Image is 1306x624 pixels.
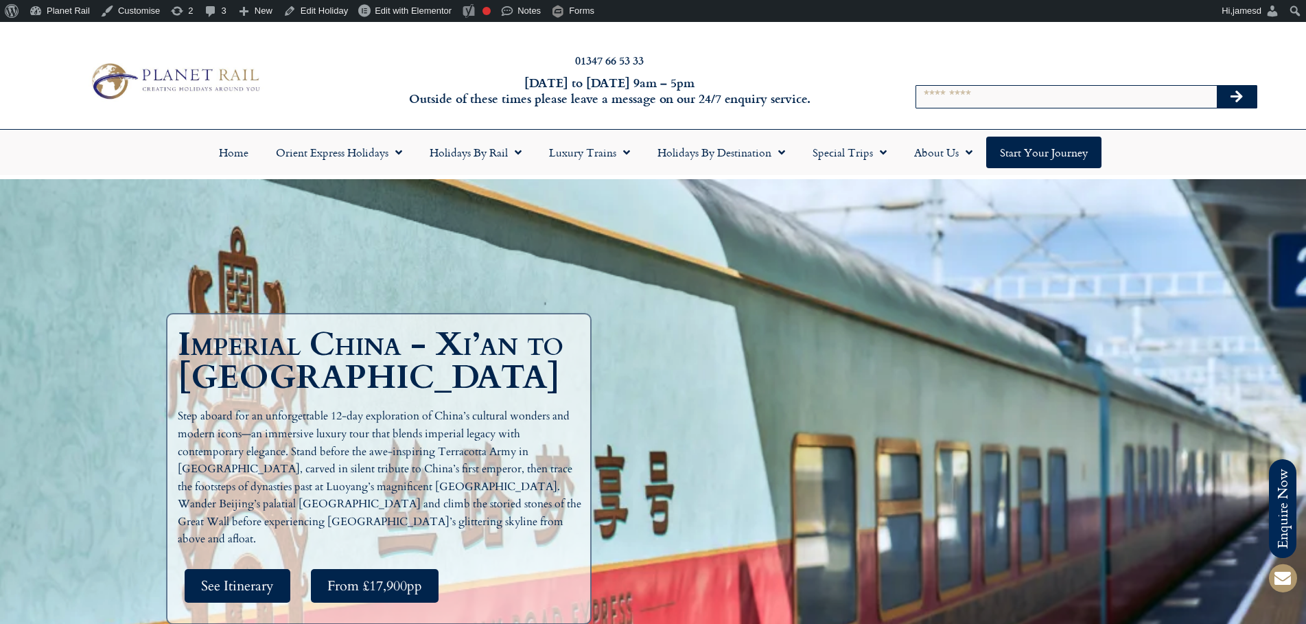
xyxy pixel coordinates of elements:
nav: Menu [7,137,1299,168]
h6: [DATE] to [DATE] 9am – 5pm Outside of these times please leave a message on our 24/7 enquiry serv... [351,75,867,107]
a: Home [205,137,262,168]
div: Focus keyphrase not set [482,7,491,15]
a: About Us [900,137,986,168]
a: From £17,900pp [311,569,439,603]
a: See Itinerary [185,569,290,603]
span: See Itinerary [201,577,274,594]
a: 01347 66 53 33 [575,52,644,68]
a: Luxury Trains [535,137,644,168]
a: Holidays by Destination [644,137,799,168]
p: Step aboard for an unforgettable 12-day exploration of China’s cultural wonders and modern icons—... [178,408,587,548]
h1: Imperial China - Xi’an to [GEOGRAPHIC_DATA] [178,328,587,394]
img: Planet Rail Train Holidays Logo [84,59,264,103]
button: Search [1217,86,1257,108]
span: From £17,900pp [327,577,422,594]
a: Orient Express Holidays [262,137,416,168]
a: Holidays by Rail [416,137,535,168]
span: Edit with Elementor [375,5,452,16]
a: Start your Journey [986,137,1101,168]
span: jamesd [1233,5,1261,16]
a: Special Trips [799,137,900,168]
